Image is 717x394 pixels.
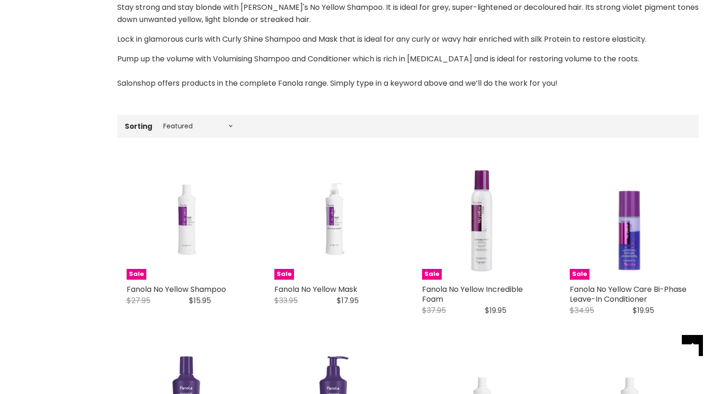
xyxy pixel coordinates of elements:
a: Fanola No Yellow Shampoo Fanola No Yellow Shampoo Sale [127,160,246,280]
p: Pump up the volume with Volumising Shampoo and Conditioner which is rich in [MEDICAL_DATA] and is... [117,53,699,102]
label: Sorting [125,122,152,130]
span: Sale [422,269,442,280]
a: Fanola No Yellow Incredible Foam Sale [422,160,542,280]
span: $19.95 [633,305,654,316]
span: $34.95 [570,305,594,316]
span: Sale [127,269,146,280]
span: Sale [570,269,589,280]
a: Fanola No Yellow Mask Fanola No Yellow Mask Sale [274,160,394,280]
a: Fanola No Yellow Mask [274,284,357,295]
span: $15.95 [189,295,211,306]
span: $27.95 [127,295,151,306]
img: Fanola No Yellow Care Bi-Phase Leave-In Conditioner [570,160,689,280]
span: $17.95 [337,295,359,306]
a: Fanola No Yellow Incredible Foam [422,284,523,305]
span: $19.95 [485,305,506,316]
span: $33.95 [274,295,298,306]
img: Fanola No Yellow Incredible Foam [422,160,542,280]
a: Fanola No Yellow Shampoo [127,284,226,295]
span: $37.95 [422,305,446,316]
img: Fanola No Yellow Mask [294,160,374,280]
img: Fanola No Yellow Shampoo [146,160,226,280]
a: Fanola No Yellow Care Bi-Phase Leave-In Conditioner [570,284,687,305]
a: Fanola No Yellow Care Bi-Phase Leave-In Conditioner Sale [570,160,689,280]
p: Lock in glamorous curls with Curly Shine Shampoo and Mask that is ideal for any curly or wavy hai... [117,33,699,45]
span: Sale [274,269,294,280]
